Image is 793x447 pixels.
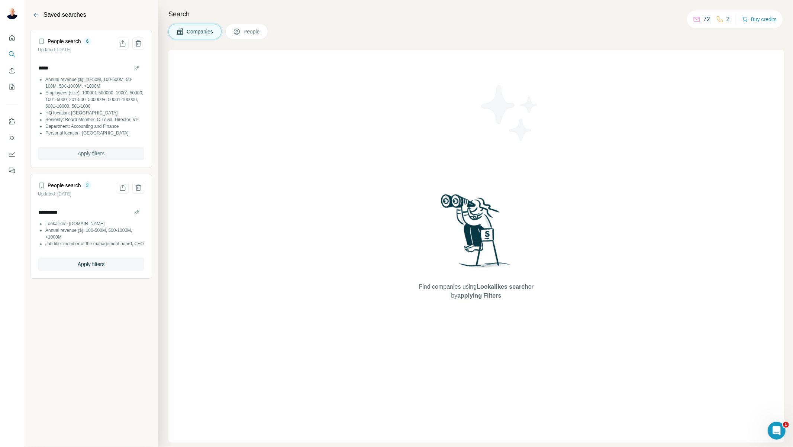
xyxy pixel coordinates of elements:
[742,14,777,25] button: Buy credits
[6,64,18,77] button: Enrich CSV
[45,123,144,130] li: Department: Accounting and Finance
[45,220,144,227] li: Lookalikes: [DOMAIN_NAME]
[45,76,144,90] li: Annual revenue ($): 10-50M, 100-500M, 50-100M, 500-1000M, >1000M
[30,9,42,21] button: Back
[38,147,144,160] button: Apply filters
[83,38,92,45] div: 6
[168,9,784,19] h4: Search
[457,292,501,299] span: applying Filters
[768,422,786,440] iframe: Intercom live chat
[117,38,129,49] button: Share filters
[48,38,81,45] h4: People search
[117,182,129,194] button: Share filters
[6,48,18,61] button: Search
[6,80,18,94] button: My lists
[477,284,528,290] span: Lookalikes search
[38,191,71,197] small: Updated: [DATE]
[45,130,144,136] li: Personal location: [GEOGRAPHIC_DATA]
[38,257,144,271] button: Apply filters
[78,150,104,157] span: Apply filters
[244,28,261,35] span: People
[6,31,18,45] button: Quick start
[417,282,536,300] span: Find companies using or by
[132,182,144,194] button: Delete saved search
[38,47,71,52] small: Updated: [DATE]
[45,227,144,240] li: Annual revenue ($): 100-500M, 500-1000M, >1000M
[6,131,18,145] button: Use Surfe API
[83,182,92,189] div: 3
[43,10,86,19] h2: Saved searches
[6,148,18,161] button: Dashboard
[38,207,144,217] input: Search name
[438,192,515,275] img: Surfe Illustration - Woman searching with binoculars
[6,7,18,19] img: Avatar
[45,240,144,247] li: Job title: member of the management board, CFO
[38,63,144,73] input: Search name
[726,15,730,24] p: 2
[783,422,789,428] span: 1
[45,110,144,116] li: HQ location: [GEOGRAPHIC_DATA]
[132,38,144,49] button: Delete saved search
[45,90,144,110] li: Employees (size): 100001-500000, 10001-50000, 1001-5000, 201-500, 500000+, 50001-100000, 5001-100...
[703,15,710,24] p: 72
[6,115,18,128] button: Use Surfe on LinkedIn
[78,260,104,268] span: Apply filters
[48,182,81,189] h4: People search
[6,164,18,177] button: Feedback
[476,80,543,146] img: Surfe Illustration - Stars
[45,116,144,123] li: Seniority: Board Member, C-Level, Director, VP
[187,28,214,35] span: Companies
